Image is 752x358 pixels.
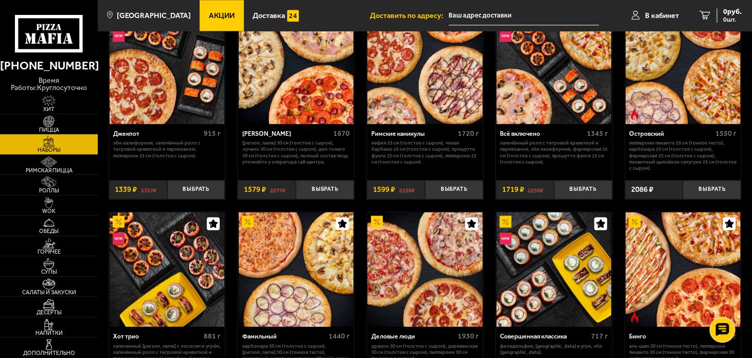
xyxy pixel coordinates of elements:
[371,216,383,227] img: Акционный
[287,10,299,22] img: 15daf4d41897b9f0e9f617042186c801.svg
[683,180,741,199] button: Выбрать
[625,212,741,327] a: АкционныйОстрое блюдоБинго
[590,331,607,340] span: 717 г
[367,9,482,124] img: Римские каникулы
[496,9,611,124] img: Всё включено
[167,180,225,199] button: Выбрать
[242,216,254,227] img: Акционный
[629,140,737,171] p: Пепперони Пиканто 25 см (тонкое тесто), Карбонара 25 см (толстое с сыром), Фермерская 25 см (толс...
[500,140,607,165] p: Запечённый ролл с тигровой креветкой и пармезаном, Эби Калифорния, Фермерская 25 см (толстое с сы...
[629,216,640,227] img: Акционный
[629,109,640,120] img: Острое блюдо
[239,9,353,124] img: Хет Трик
[244,186,266,193] span: 1579 ₽
[109,9,225,124] a: АкционныйНовинкаДжекпот
[204,129,221,138] span: 915 г
[367,212,482,327] img: Деловые люди
[110,9,224,124] img: Джекпот
[458,129,479,138] span: 1720 г
[371,130,455,138] div: Римские каникулы
[528,186,543,193] s: 2256 ₽
[629,311,640,323] img: Острое блюдо
[270,186,285,193] s: 2277 ₽
[242,130,331,138] div: [PERSON_NAME]
[113,216,124,227] img: Акционный
[329,331,350,340] span: 1440 г
[371,140,478,165] p: Мафия 25 см (толстое с сыром), Чикен Барбекю 25 см (толстое с сыром), Прошутто Фунги 25 см (толст...
[113,332,201,340] div: Хот трио
[500,130,584,138] div: Всё включено
[449,6,599,25] input: Ваш адрес доставки
[373,186,395,193] span: 1599 ₽
[242,140,350,165] p: [PERSON_NAME] 30 см (толстое с сыром), Лучано 30 см (толстое с сыром), Дон Томаго 30 см (толстое ...
[458,331,479,340] span: 1930 г
[367,9,483,124] a: АкционныйРимские каникулы
[115,186,137,193] span: 1339 ₽
[715,129,737,138] span: 1550 г
[723,8,742,15] span: 0 руб.
[499,30,511,42] img: Новинка
[399,186,414,193] s: 2136 ₽
[625,9,740,124] img: Островский
[117,12,191,20] span: [GEOGRAPHIC_DATA]
[496,212,611,327] img: Совершенная классика
[113,130,201,138] div: Джекпот
[110,212,224,327] img: Хот трио
[209,12,235,20] span: Акции
[554,180,612,199] button: Выбрать
[113,30,124,42] img: Новинка
[496,9,612,124] a: АкционныйНовинкаВсё включено
[629,130,713,138] div: Островский
[113,232,124,244] img: Новинка
[500,332,588,340] div: Совершенная классика
[109,212,225,327] a: АкционныйНовинкаХот трио
[625,212,740,327] img: Бинго
[500,343,607,355] p: Филадельфия, [GEOGRAPHIC_DATA] в угре, Эби [GEOGRAPHIC_DATA].
[242,332,326,340] div: Фамильный
[113,140,221,159] p: Эби Калифорния, Запечённый ролл с тигровой креветкой и пармезаном, Пепперони 25 см (толстое с сыр...
[239,212,353,327] img: Фамильный
[631,186,653,193] span: 2086 ₽
[499,216,511,227] img: Акционный
[370,12,449,20] span: Доставить по адресу:
[502,186,524,193] span: 1719 ₽
[425,180,483,199] button: Выбрать
[629,332,713,340] div: Бинго
[496,212,612,327] a: АкционныйНовинкаСовершенная классика
[367,212,483,327] a: АкционныйДеловые люди
[645,12,679,20] span: В кабинет
[141,186,156,193] s: 1727 ₽
[204,331,221,340] span: 881 г
[625,9,741,124] a: АкционныйОстрое блюдоОстровский
[238,212,354,327] a: АкционныйФамильный
[723,16,742,23] span: 0 шт.
[333,129,350,138] span: 1670
[253,12,285,20] span: Доставка
[586,129,607,138] span: 1345 г
[296,180,354,199] button: Выбрать
[499,232,511,244] img: Новинка
[238,9,354,124] a: АкционныйХет Трик
[371,332,455,340] div: Деловые люди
